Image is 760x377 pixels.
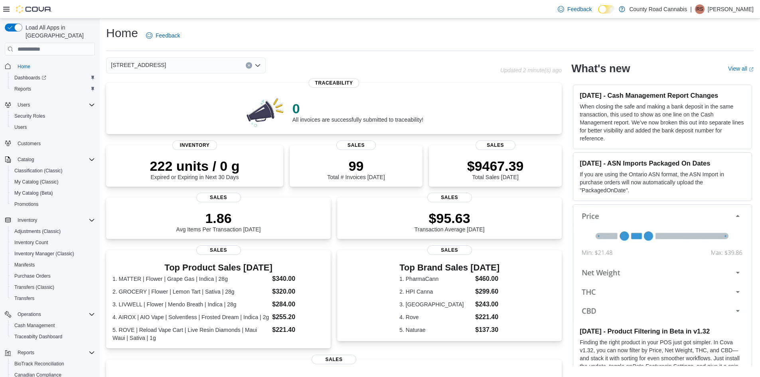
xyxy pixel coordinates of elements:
button: My Catalog (Beta) [8,188,98,199]
span: Home [14,61,95,71]
dd: $255.20 [272,312,324,322]
span: Operations [18,311,41,318]
span: Users [14,100,95,110]
span: Sales [427,245,472,255]
span: Sales [336,140,376,150]
dd: $299.60 [475,287,499,296]
dt: 2. GROCERY | Flower | Lemon Tart | Sativa | 28g [113,288,269,296]
span: My Catalog (Beta) [11,188,95,198]
span: Transfers [11,294,95,303]
dd: $320.00 [272,287,324,296]
button: Reports [8,83,98,95]
img: 0 [245,96,286,128]
p: $95.63 [415,210,485,226]
a: Manifests [11,260,38,270]
div: All invoices are successfully submitted to traceability! [292,101,423,123]
span: Sales [196,193,241,202]
span: Promotions [11,199,95,209]
dd: $137.30 [475,325,499,335]
a: Promotions [11,199,42,209]
span: Operations [14,310,95,319]
dt: 5. ROVE | Reload Vape Cart | Live Resin Diamonds | Maui Waui | Sativa | 1g [113,326,269,342]
button: Inventory Manager (Classic) [8,248,98,259]
span: Catalog [18,156,34,163]
button: Security Roles [8,111,98,122]
h2: What's new [571,62,630,75]
a: View allExternal link [728,65,754,72]
h3: [DATE] - ASN Imports Packaged On Dates [580,159,745,167]
a: Adjustments (Classic) [11,227,64,236]
p: 222 units / 0 g [150,158,240,174]
span: Traceability [309,78,359,88]
dd: $243.00 [475,300,499,309]
dd: $221.40 [272,325,324,335]
dt: 2. HPI Canna [399,288,472,296]
span: Users [18,102,30,108]
span: Security Roles [11,111,95,121]
p: County Road Cannabis [629,4,687,14]
span: Catalog [14,155,95,164]
a: Traceabilty Dashboard [11,332,65,341]
span: Feedback [567,5,592,13]
span: Inventory Count [11,238,95,247]
dt: 1. PharmaCann [399,275,472,283]
button: Operations [2,309,98,320]
span: Cash Management [14,322,55,329]
dt: 3. LIVWELL | Flower | Mendo Breath | Indica | 28g [113,300,269,308]
span: Reports [11,84,95,94]
span: Dashboards [11,73,95,83]
a: Inventory Count [11,238,51,247]
span: Reports [14,86,31,92]
dd: $221.40 [475,312,499,322]
dt: 4. AIROX | AIO Vape | Solventless | Frosted Dream | Indica | 2g [113,313,269,321]
span: Feedback [156,32,180,39]
dt: 3. [GEOGRAPHIC_DATA] [399,300,472,308]
span: Security Roles [14,113,45,119]
p: Updated 2 minute(s) ago [500,67,562,73]
button: Catalog [14,155,37,164]
button: Users [8,122,98,133]
span: Inventory Count [14,239,48,246]
button: Transfers [8,293,98,304]
span: My Catalog (Classic) [11,177,95,187]
div: Avg Items Per Transaction [DATE] [176,210,261,233]
h3: Top Brand Sales [DATE] [399,263,499,272]
dt: 1. MATTER | Flower | Grape Gas | Indica | 28g [113,275,269,283]
button: Home [2,60,98,72]
span: Sales [427,193,472,202]
span: Sales [196,245,241,255]
h1: Home [106,25,138,41]
button: My Catalog (Classic) [8,176,98,188]
button: Inventory [2,215,98,226]
button: Adjustments (Classic) [8,226,98,237]
a: BioTrack Reconciliation [11,359,67,369]
input: Dark Mode [598,5,615,14]
a: Security Roles [11,111,48,121]
span: Classification (Classic) [11,166,95,176]
button: Clear input [246,62,252,69]
a: Customers [14,139,44,148]
button: BioTrack Reconciliation [8,358,98,369]
span: Inventory Manager (Classic) [11,249,95,259]
p: 1.86 [176,210,261,226]
dt: 4. Rove [399,313,472,321]
a: Transfers [11,294,38,303]
span: Adjustments (Classic) [14,228,61,235]
img: Cova [16,5,52,13]
button: Customers [2,138,98,149]
span: Reports [18,349,34,356]
a: Dashboards [11,73,49,83]
a: Transfers (Classic) [11,282,57,292]
span: Dashboards [14,75,46,81]
h3: [DATE] - Product Filtering in Beta in v1.32 [580,327,745,335]
p: [PERSON_NAME] [708,4,754,14]
span: Inventory [18,217,37,223]
span: Customers [18,140,41,147]
span: Transfers (Classic) [11,282,95,292]
div: RK Sohal [695,4,705,14]
button: Catalog [2,154,98,165]
button: Users [14,100,33,110]
button: Inventory [14,215,40,225]
button: Users [2,99,98,111]
button: Traceabilty Dashboard [8,331,98,342]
